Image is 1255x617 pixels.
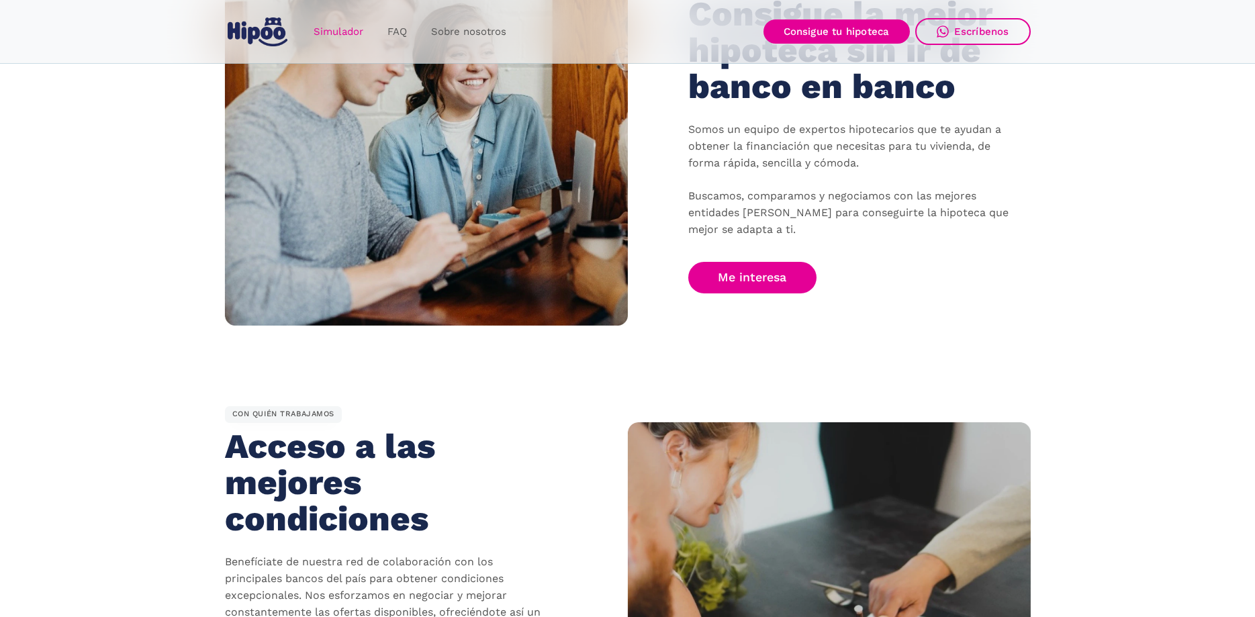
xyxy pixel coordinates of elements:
h2: Acceso a las mejores condiciones [225,428,534,536]
a: home [225,12,291,52]
a: FAQ [375,19,419,45]
a: Escríbenos [915,18,1031,45]
div: CON QUIÉN TRABAJAMOS [225,406,342,424]
a: Consigue tu hipoteca [763,19,910,44]
a: Me interesa [688,262,817,293]
p: Somos un equipo de expertos hipotecarios que te ayudan a obtener la financiación que necesitas pa... [688,122,1011,238]
a: Sobre nosotros [419,19,518,45]
a: Simulador [301,19,375,45]
div: Escríbenos [954,26,1009,38]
